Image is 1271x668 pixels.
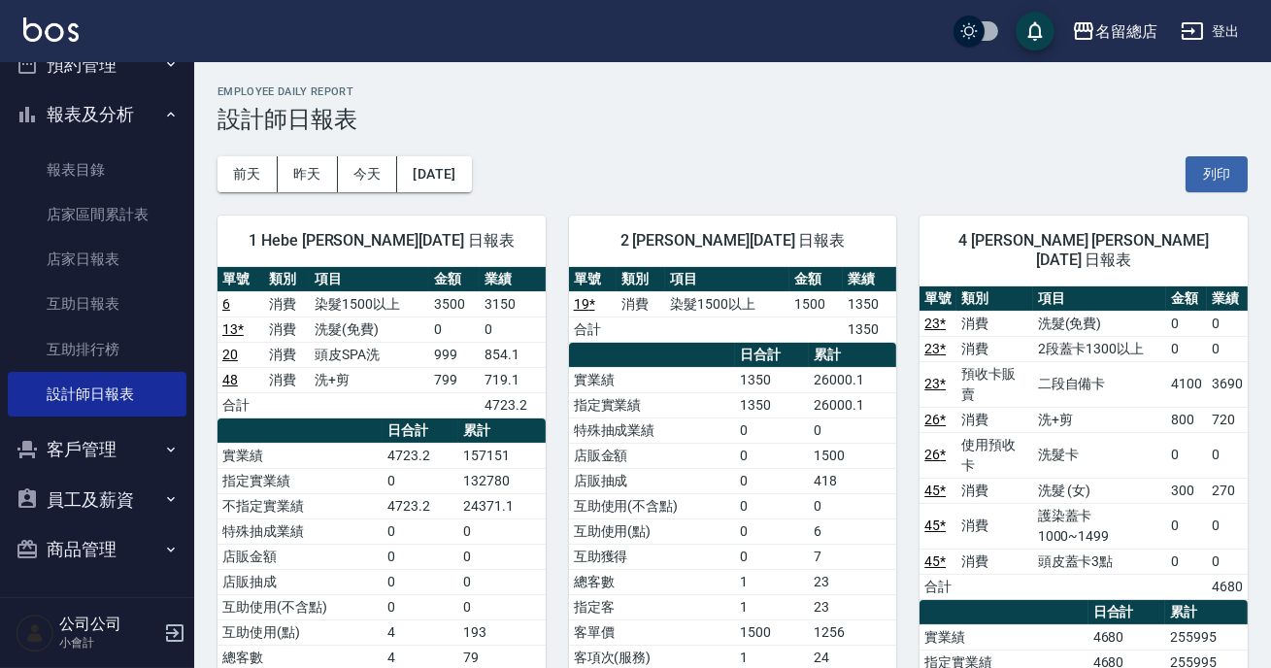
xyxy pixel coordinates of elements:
[735,367,809,392] td: 1350
[569,544,736,569] td: 互助獲得
[383,418,458,444] th: 日合計
[310,317,429,342] td: 洗髮(免費)
[217,156,278,192] button: 前天
[217,85,1248,98] h2: Employee Daily Report
[569,493,736,518] td: 互助使用(不含點)
[310,267,429,292] th: 項目
[809,468,896,493] td: 418
[617,291,665,317] td: 消費
[1016,12,1054,50] button: save
[569,367,736,392] td: 實業績
[1033,336,1167,361] td: 2段蓋卡1300以上
[480,291,545,317] td: 3150
[222,296,230,312] a: 6
[735,619,809,645] td: 1500
[480,392,545,417] td: 4723.2
[809,493,896,518] td: 0
[23,17,79,42] img: Logo
[217,493,383,518] td: 不指定實業績
[8,237,186,282] a: 店家日報表
[956,336,1032,361] td: 消費
[956,478,1032,503] td: 消費
[1166,478,1207,503] td: 300
[383,569,458,594] td: 0
[1207,432,1248,478] td: 0
[569,417,736,443] td: 特殊抽成業績
[222,347,238,362] a: 20
[1064,12,1165,51] button: 名留總店
[789,267,843,292] th: 金額
[1166,361,1207,407] td: 4100
[8,372,186,417] a: 設計師日報表
[480,267,545,292] th: 業績
[310,367,429,392] td: 洗+剪
[617,267,665,292] th: 類別
[264,367,311,392] td: 消費
[569,619,736,645] td: 客單價
[1095,19,1157,44] div: 名留總店
[217,569,383,594] td: 店販抽成
[1033,361,1167,407] td: 二段自備卡
[956,503,1032,549] td: 消費
[458,493,545,518] td: 24371.1
[569,267,618,292] th: 單號
[843,291,896,317] td: 1350
[458,594,545,619] td: 0
[59,634,158,651] p: 小會計
[458,468,545,493] td: 132780
[8,148,186,192] a: 報表目錄
[241,231,522,250] span: 1 Hebe [PERSON_NAME][DATE] 日報表
[1207,503,1248,549] td: 0
[809,544,896,569] td: 7
[735,443,809,468] td: 0
[1165,624,1248,650] td: 255995
[1088,624,1165,650] td: 4680
[809,619,896,645] td: 1256
[735,392,809,417] td: 1350
[843,267,896,292] th: 業績
[943,231,1224,270] span: 4 [PERSON_NAME] [PERSON_NAME][DATE] 日報表
[920,574,956,599] td: 合計
[920,286,1248,600] table: a dense table
[217,267,264,292] th: 單號
[217,392,264,417] td: 合計
[843,317,896,342] td: 1350
[310,342,429,367] td: 頭皮SPA洗
[8,524,186,575] button: 商品管理
[1165,600,1248,625] th: 累計
[480,342,545,367] td: 854.1
[278,156,338,192] button: 昨天
[217,468,383,493] td: 指定實業績
[264,291,311,317] td: 消費
[809,343,896,368] th: 累計
[1186,156,1248,192] button: 列印
[735,343,809,368] th: 日合計
[569,392,736,417] td: 指定實業績
[383,518,458,544] td: 0
[383,544,458,569] td: 0
[735,417,809,443] td: 0
[383,468,458,493] td: 0
[480,317,545,342] td: 0
[1033,407,1167,432] td: 洗+剪
[429,342,480,367] td: 999
[8,192,186,237] a: 店家區間累計表
[809,392,896,417] td: 26000.1
[1166,286,1207,312] th: 金額
[429,367,480,392] td: 799
[383,594,458,619] td: 0
[217,443,383,468] td: 實業績
[569,518,736,544] td: 互助使用(點)
[920,624,1087,650] td: 實業績
[1207,549,1248,574] td: 0
[809,569,896,594] td: 23
[665,267,789,292] th: 項目
[592,231,874,250] span: 2 [PERSON_NAME][DATE] 日報表
[8,475,186,525] button: 員工及薪資
[1033,286,1167,312] th: 項目
[458,518,545,544] td: 0
[222,372,238,387] a: 48
[1033,503,1167,549] td: 護染蓋卡1000~1499
[1207,407,1248,432] td: 720
[569,594,736,619] td: 指定客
